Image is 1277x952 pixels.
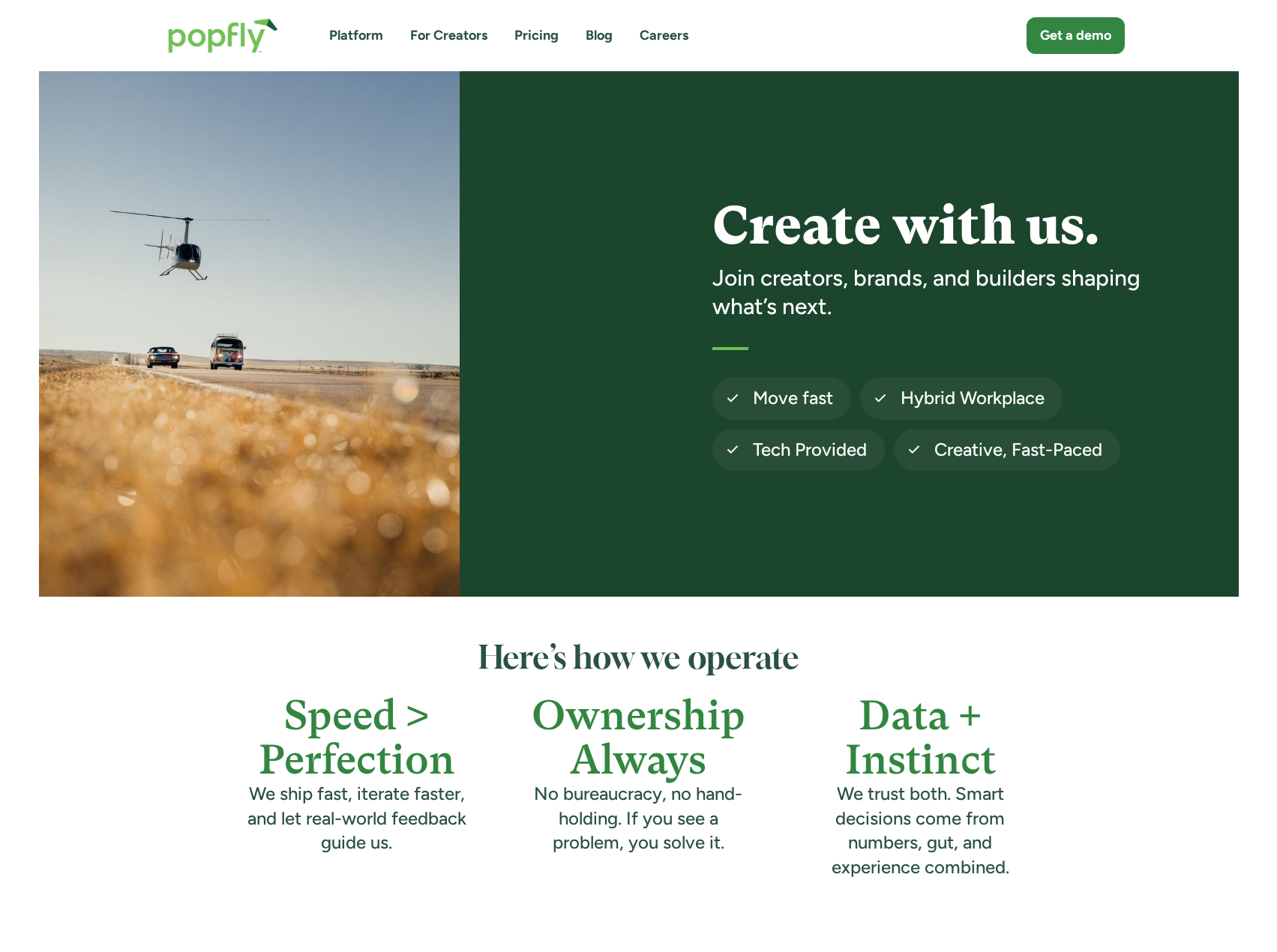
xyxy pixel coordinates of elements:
[753,386,833,410] h4: Move fast
[243,693,471,783] h4: Speed > Perfection
[712,197,1165,255] h1: Create with us.
[753,438,867,462] h4: Tech Provided
[1027,17,1125,54] a: Get a demo
[153,3,293,68] a: home
[640,26,688,45] a: Careers
[586,26,613,45] a: Blog
[806,693,1034,783] h4: Data + Instinct
[410,26,487,45] a: For Creators
[1040,26,1111,45] div: Get a demo
[712,264,1165,320] h3: Join creators, brands, and builders shaping what’s next.
[525,693,753,783] h4: Ownership Always
[525,782,753,855] h4: No bureaucracy, no hand-holding. If you see a problem, you solve it.
[901,386,1045,410] h4: Hybrid Workplace
[243,782,471,855] h4: We ship fast, iterate faster, and let real-world feedback guide us.
[806,782,1034,879] h4: We trust both. Smart decisions come from numbers, gut, and experience combined.
[934,438,1102,462] h4: Creative, Fast-Paced
[243,642,1034,678] h2: Here’s how we operate
[514,26,559,45] a: Pricing
[329,26,383,45] a: Platform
